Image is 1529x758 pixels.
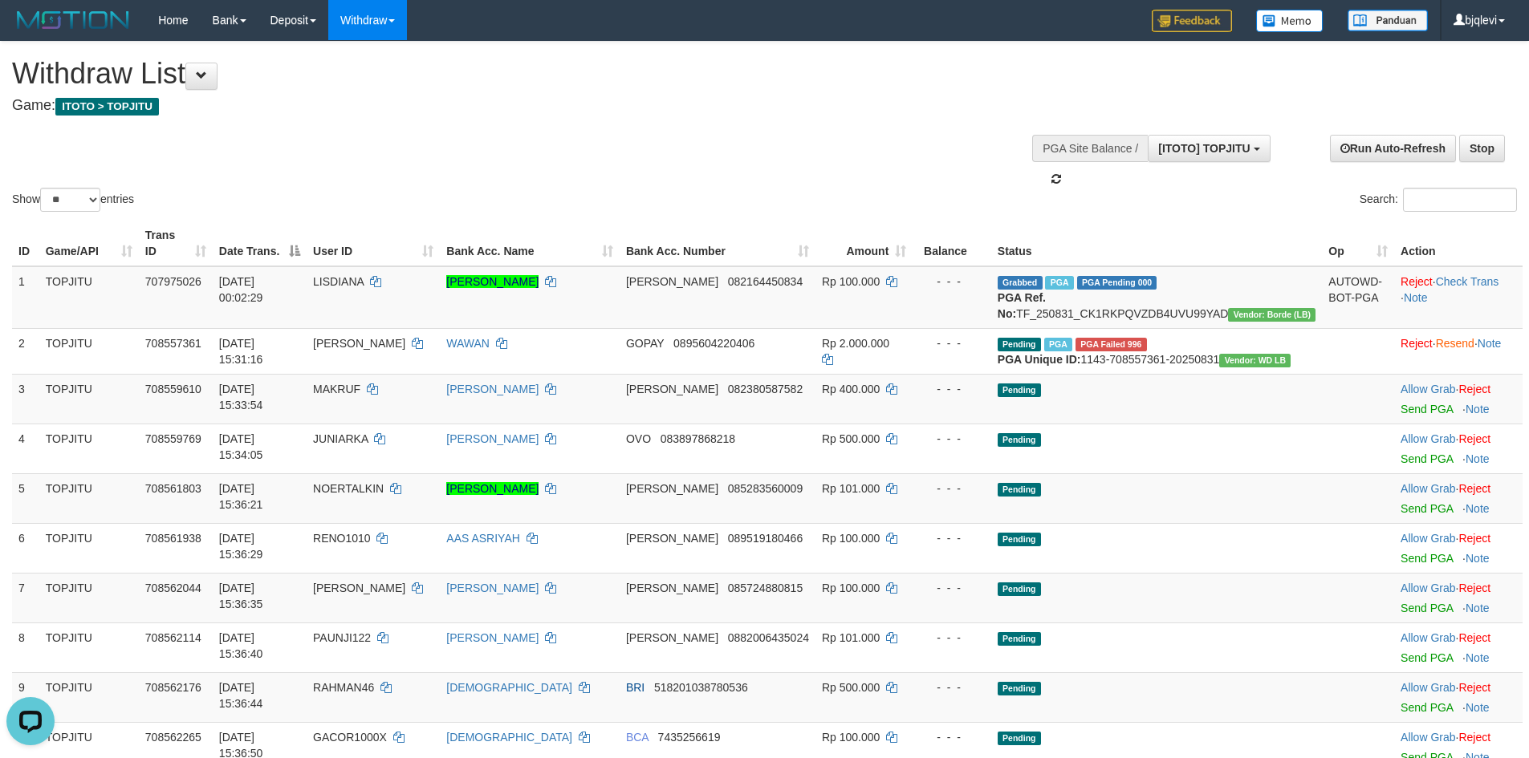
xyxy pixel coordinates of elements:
a: [DEMOGRAPHIC_DATA] [446,681,572,694]
span: RENO1010 [313,532,371,545]
span: 708562044 [145,582,201,594]
td: · [1394,523,1523,573]
a: Resend [1436,337,1474,350]
span: Rp 101.000 [822,482,880,495]
a: Reject [1458,631,1490,644]
td: 9 [12,672,39,722]
span: PGA Error [1076,338,1147,351]
span: [PERSON_NAME] [626,631,718,644]
label: Show entries [12,188,134,212]
a: Check Trans [1436,275,1499,288]
td: 3 [12,374,39,424]
a: [PERSON_NAME] [446,275,539,288]
span: JUNIARKA [313,432,368,445]
span: Pending [998,338,1041,351]
td: TF_250831_CK1RKPQVZDB4UVU99YAD [991,266,1322,329]
span: NOERTALKIN [313,482,384,495]
th: Bank Acc. Name: activate to sort column ascending [440,221,620,266]
span: [ITOTO] TOPJITU [1158,142,1250,155]
a: Allow Grab [1401,582,1455,594]
span: Copy 0895604220406 to clipboard [673,337,754,350]
a: Reject [1401,275,1433,288]
span: [DATE] 15:36:21 [219,482,263,511]
a: Reject [1458,383,1490,395]
td: 8 [12,622,39,672]
td: TOPJITU [39,424,139,473]
span: [PERSON_NAME] [626,275,718,288]
th: User ID: activate to sort column ascending [307,221,440,266]
div: - - - [919,381,984,397]
span: Rp 500.000 [822,681,880,694]
span: Marked by bjqwili [1045,276,1073,290]
span: [PERSON_NAME] [626,532,718,545]
td: TOPJITU [39,328,139,374]
span: · [1401,681,1458,694]
span: Copy 085283560009 to clipboard [728,482,803,495]
td: 6 [12,523,39,573]
span: [DATE] 15:36:44 [219,681,263,710]
td: TOPJITU [39,473,139,523]
span: Rp 2.000.000 [822,337,889,350]
a: Allow Grab [1401,383,1455,395]
a: Note [1466,602,1490,614]
span: [DATE] 15:36:40 [219,631,263,660]
span: LISDIANA [313,275,364,288]
span: Rp 100.000 [822,275,880,288]
span: · [1401,731,1458,744]
span: [DATE] 00:02:29 [219,275,263,304]
span: Grabbed [998,276,1043,290]
img: panduan.png [1348,10,1428,31]
span: Vendor URL: https://dashboard.q2checkout.com/secure [1219,354,1291,367]
td: 5 [12,473,39,523]
div: - - - [919,431,984,447]
span: 708561803 [145,482,201,495]
span: [DATE] 15:34:05 [219,432,263,461]
td: AUTOWD-BOT-PGA [1322,266,1394,329]
span: Copy 082164450834 to clipboard [728,275,803,288]
th: Game/API: activate to sort column ascending [39,221,139,266]
span: BCA [626,731,649,744]
span: GOPAY [626,337,664,350]
span: Rp 100.000 [822,731,880,744]
span: GACOR1000X [313,731,387,744]
td: · [1394,622,1523,672]
h1: Withdraw List [12,58,1003,90]
td: · [1394,374,1523,424]
td: TOPJITU [39,622,139,672]
img: MOTION_logo.png [12,8,134,32]
span: Copy 7435256619 to clipboard [658,731,721,744]
span: PGA Pending [1077,276,1157,290]
th: Balance [913,221,990,266]
a: [PERSON_NAME] [446,383,539,395]
span: [PERSON_NAME] [313,582,405,594]
span: · [1401,482,1458,495]
button: [ITOTO] TOPJITU [1148,135,1270,162]
div: PGA Site Balance / [1032,135,1148,162]
a: Allow Grab [1401,731,1455,744]
span: 708557361 [145,337,201,350]
a: [PERSON_NAME] [446,482,539,495]
th: Date Trans.: activate to sort column descending [213,221,307,266]
span: Pending [998,533,1041,546]
a: Allow Grab [1401,432,1455,445]
a: Note [1466,651,1490,664]
span: Rp 400.000 [822,383,880,395]
label: Search: [1360,188,1517,212]
div: - - - [919,630,984,646]
a: Reject [1458,482,1490,495]
span: Copy 083897868218 to clipboard [661,432,735,445]
a: Reject [1458,582,1490,594]
span: Copy 089519180466 to clipboard [728,532,803,545]
a: [DEMOGRAPHIC_DATA] [446,731,572,744]
input: Search: [1403,188,1517,212]
span: Pending [998,632,1041,646]
a: Send PGA [1401,701,1453,714]
a: Reject [1458,532,1490,545]
span: 708562265 [145,731,201,744]
span: Pending [998,732,1041,745]
a: Send PGA [1401,403,1453,415]
td: TOPJITU [39,672,139,722]
span: 708561938 [145,532,201,545]
a: Note [1466,452,1490,465]
select: Showentries [40,188,100,212]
